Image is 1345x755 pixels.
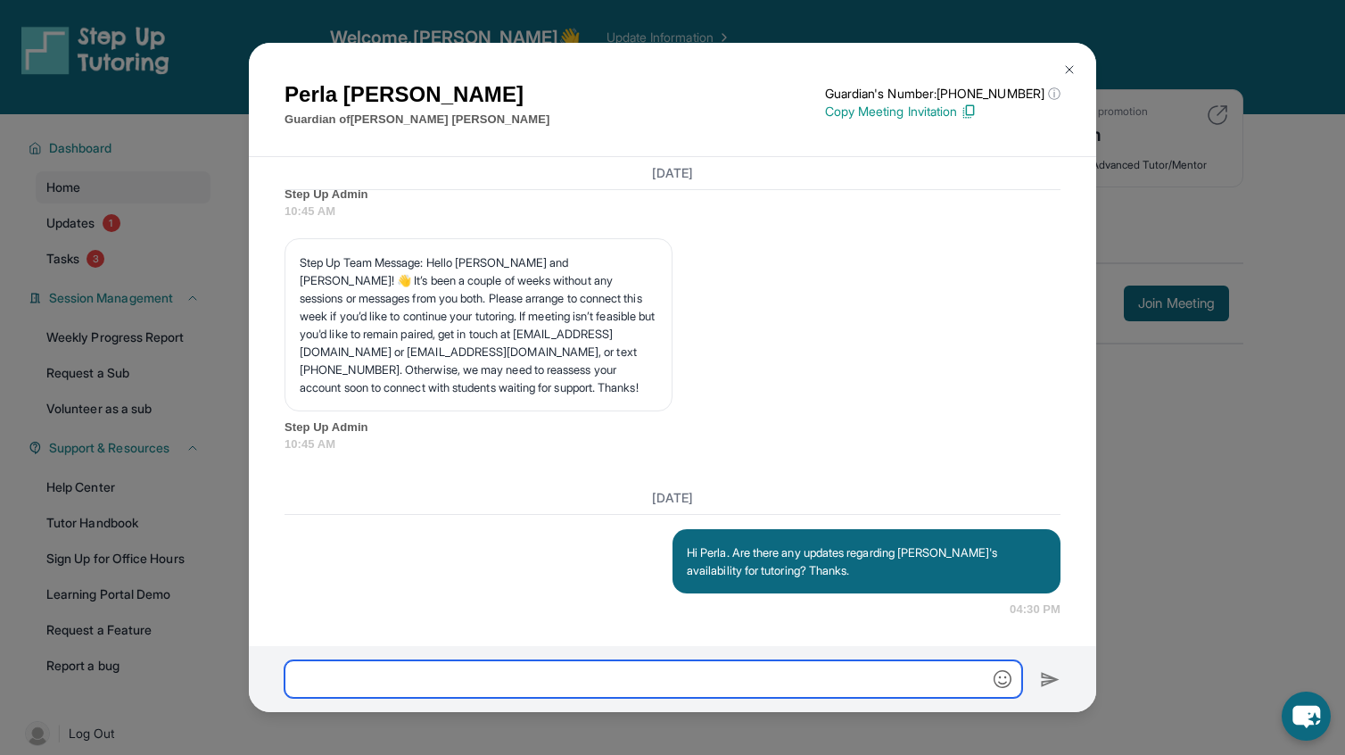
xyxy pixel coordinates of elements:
[285,419,1060,436] span: Step Up Admin
[1048,85,1060,103] span: ⓘ
[285,203,1060,220] span: 10:45 AM
[285,111,549,129] p: Guardian of [PERSON_NAME] [PERSON_NAME]
[285,489,1060,507] h3: [DATE]
[285,79,549,111] h1: Perla [PERSON_NAME]
[285,186,1060,203] span: Step Up Admin
[825,85,1060,103] p: Guardian's Number: [PHONE_NUMBER]
[961,104,977,120] img: Copy Icon
[687,543,1046,579] p: Hi Perla. Are there any updates regarding [PERSON_NAME]'s availability for tutoring? Thanks.
[300,253,657,396] p: Step Up Team Message: Hello [PERSON_NAME] and [PERSON_NAME]! 👋 It’s been a couple of weeks withou...
[1040,669,1060,691] img: Send icon
[1010,601,1060,618] span: 04:30 PM
[285,164,1060,182] h3: [DATE]
[994,670,1011,688] img: Emoji
[1282,692,1331,741] button: chat-button
[285,436,1060,453] span: 10:45 AM
[1062,62,1077,77] img: Close Icon
[825,103,1060,120] p: Copy Meeting Invitation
